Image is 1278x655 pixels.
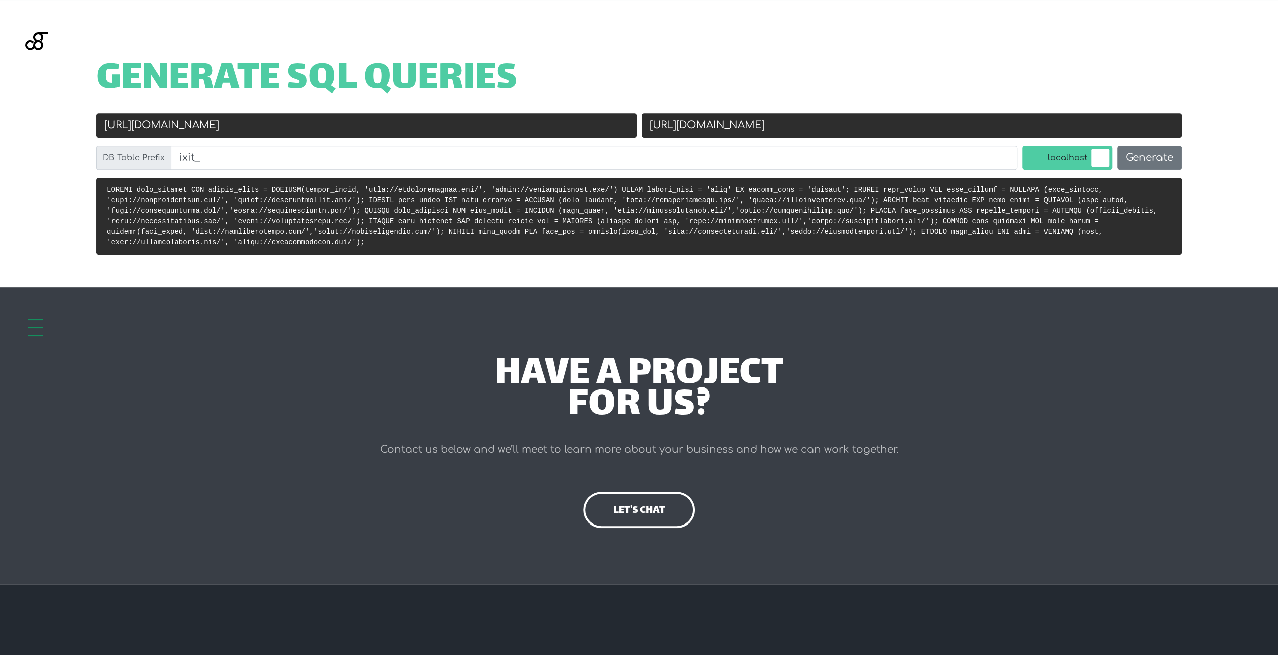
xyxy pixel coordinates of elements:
input: Old URL [96,113,637,138]
img: Blackgate [25,32,48,107]
button: Generate [1117,146,1182,170]
span: Generate SQL Queries [96,64,518,95]
a: let's chat [583,492,694,528]
input: New URL [642,113,1182,138]
code: LOREMI dolo_sitamet CON adipis_elits = DOEIUSM(tempor_incid, 'utla://etdoloremagnaa.eni/', 'admin... [107,186,1157,246]
label: localhost [1022,146,1112,170]
p: Contact us below and we’ll meet to learn more about your business and how we can work together. [235,440,1044,460]
input: wp_ [171,146,1017,170]
label: DB Table Prefix [96,146,171,170]
div: have a project for us? [235,359,1044,422]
